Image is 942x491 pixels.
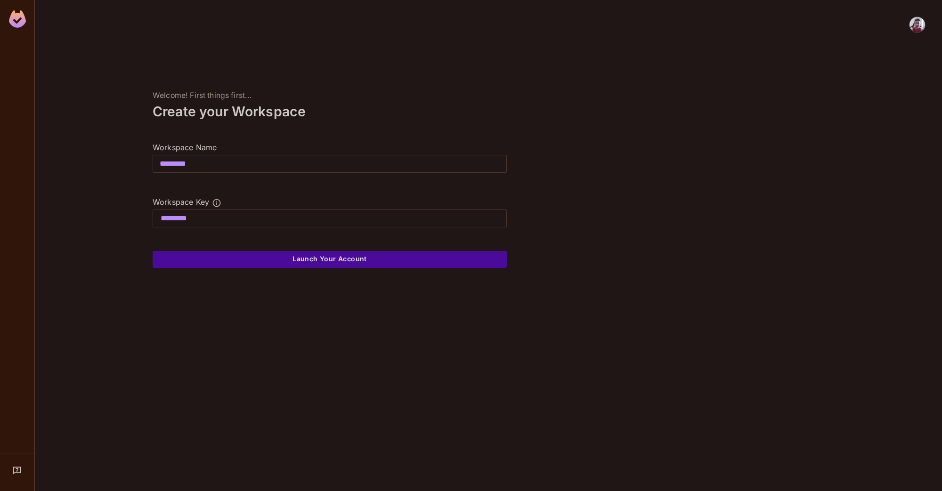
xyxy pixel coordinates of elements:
div: Workspace Key [153,196,209,208]
img: Lucas M. Mororó [910,17,925,32]
div: Welcome! First things first... [153,91,507,100]
div: Workspace Name [153,142,507,153]
img: SReyMgAAAABJRU5ErkJggg== [9,10,26,28]
button: The Workspace Key is unique, and serves as the identifier of your workspace. [212,196,221,209]
button: Launch Your Account [153,251,507,268]
div: Create your Workspace [153,100,507,123]
div: Help & Updates [7,461,28,480]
